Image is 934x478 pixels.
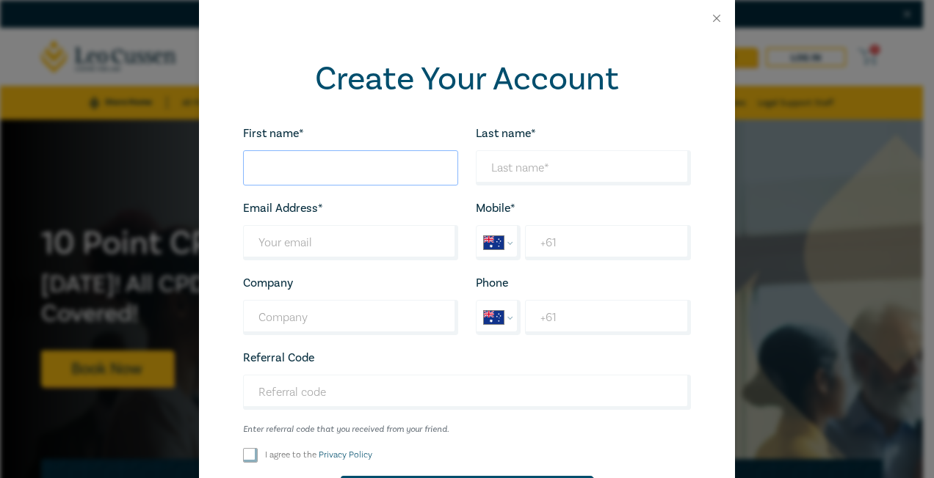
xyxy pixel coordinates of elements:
input: Referral code [243,375,691,410]
label: Mobile* [476,202,515,215]
label: Last name* [476,127,536,140]
input: Last name* [476,150,691,185]
input: Enter Mobile number [525,225,691,260]
input: Your email [243,225,458,260]
label: Company [243,276,293,290]
button: Close [710,12,723,25]
label: I agree to the [265,449,372,461]
label: First name* [243,127,304,140]
small: Enter referral code that you received from your friend. [243,424,691,435]
label: Email Address* [243,202,323,215]
a: Privacy Policy [319,449,372,460]
h2: Create Your Account [243,60,691,98]
input: First name* [243,150,458,185]
label: Referral Code [243,351,314,364]
label: Phone [476,276,508,290]
input: Enter phone number [525,300,691,335]
input: Company [243,300,458,335]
